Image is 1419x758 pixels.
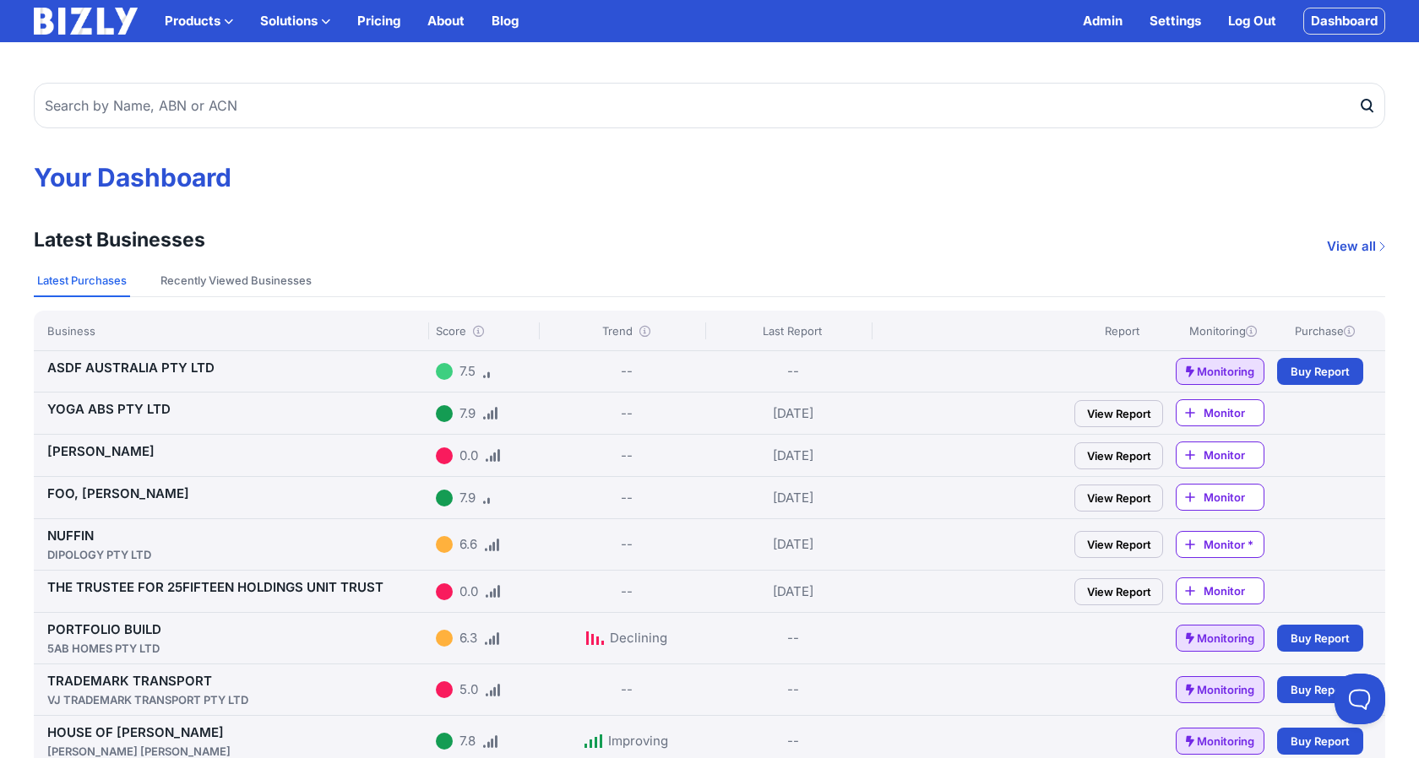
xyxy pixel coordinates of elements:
[1277,322,1372,339] div: Purchase
[47,360,215,376] a: ASDF AUSTRALIA PTY LTD
[1197,733,1254,750] span: Monitoring
[1074,442,1163,469] a: View Report
[621,488,633,508] div: --
[713,441,873,469] div: [DATE]
[47,673,429,708] a: TRADEMARK TRANSPORTVJ TRADEMARK TRANSPORT PTY LTD
[47,691,429,708] div: VJ TRADEMARK TRANSPORT PTY LTD
[713,399,873,427] div: [DATE]
[1197,363,1254,380] span: Monitoring
[610,628,667,648] div: Declining
[1176,728,1264,755] a: Monitoring
[459,488,476,508] div: 7.9
[459,403,476,424] div: 7.9
[1277,358,1363,385] a: Buy Report
[157,265,315,297] button: Recently Viewed Businesses
[546,322,706,339] div: Trend
[608,731,668,751] div: Improving
[1204,536,1264,553] span: Monitor *
[1074,400,1163,427] a: View Report
[1228,11,1276,31] a: Log Out
[621,361,633,382] div: --
[1291,733,1350,750] span: Buy Report
[1204,447,1264,463] span: Monitor
[1176,358,1264,385] a: Monitoring
[34,265,130,297] button: Latest Purchases
[427,11,465,31] a: About
[1277,676,1363,703] a: Buy Report
[713,671,873,708] div: --
[47,322,429,339] div: Business
[1176,399,1264,426] a: Monitor
[713,322,873,339] div: Last Report
[1083,11,1123,31] a: Admin
[713,526,873,563] div: [DATE]
[47,640,429,657] div: 5AB HOMES PTY LTD
[1291,681,1350,698] span: Buy Report
[492,11,519,31] a: Blog
[713,484,873,512] div: [DATE]
[1074,531,1163,558] a: View Report
[1074,322,1169,339] div: Report
[459,446,478,466] div: 0.0
[1074,485,1163,512] a: View Report
[713,620,873,657] div: --
[165,11,233,31] button: Products
[1176,441,1264,468] a: Monitor
[621,534,633,555] div: --
[1074,578,1163,605] a: View Report
[621,582,633,602] div: --
[47,485,189,501] a: FOO, [PERSON_NAME]
[47,528,429,563] a: NUFFINDIPOLOGY PTY LTD
[1176,484,1264,511] a: Monitor
[459,628,477,648] div: 6.3
[1303,8,1385,35] a: Dashboard
[621,679,633,700] div: --
[436,322,540,339] div: Score
[621,446,633,466] div: --
[357,11,400,31] a: Pricing
[459,361,476,382] div: 7.5
[713,577,873,605] div: [DATE]
[47,443,155,459] a: [PERSON_NAME]
[34,83,1385,128] input: Search by Name, ABN or ACN
[1291,363,1350,380] span: Buy Report
[1176,676,1264,703] a: Monitoring
[459,679,478,700] div: 5.0
[621,403,633,424] div: --
[1197,630,1254,647] span: Monitoring
[1204,582,1264,599] span: Monitor
[1197,681,1254,698] span: Monitoring
[47,621,429,657] a: PORTFOLIO BUILD5AB HOMES PTY LTD
[1277,625,1363,652] a: Buy Report
[1327,236,1385,257] a: View all
[34,228,205,252] h3: Latest Businesses
[47,546,429,563] div: DIPOLOGY PTY LTD
[1176,577,1264,604] a: Monitor
[1291,630,1350,647] span: Buy Report
[1204,404,1264,421] span: Monitor
[47,401,171,417] a: YOGA ABS PTY LTD
[47,579,383,595] a: THE TRUSTEE FOR 25FIFTEEN HOLDINGS UNIT TRUST
[713,358,873,385] div: --
[1176,625,1264,652] a: Monitoring
[260,11,330,31] button: Solutions
[1176,531,1264,558] a: Monitor *
[1335,674,1385,724] iframe: Toggle Customer Support
[459,534,477,555] div: 6.6
[459,731,476,751] div: 7.8
[459,582,478,602] div: 0.0
[1204,489,1264,506] span: Monitor
[1277,728,1363,755] a: Buy Report
[34,265,1385,297] nav: Tabs
[1150,11,1201,31] a: Settings
[34,162,1385,194] h1: Your Dashboard
[1176,322,1270,339] div: Monitoring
